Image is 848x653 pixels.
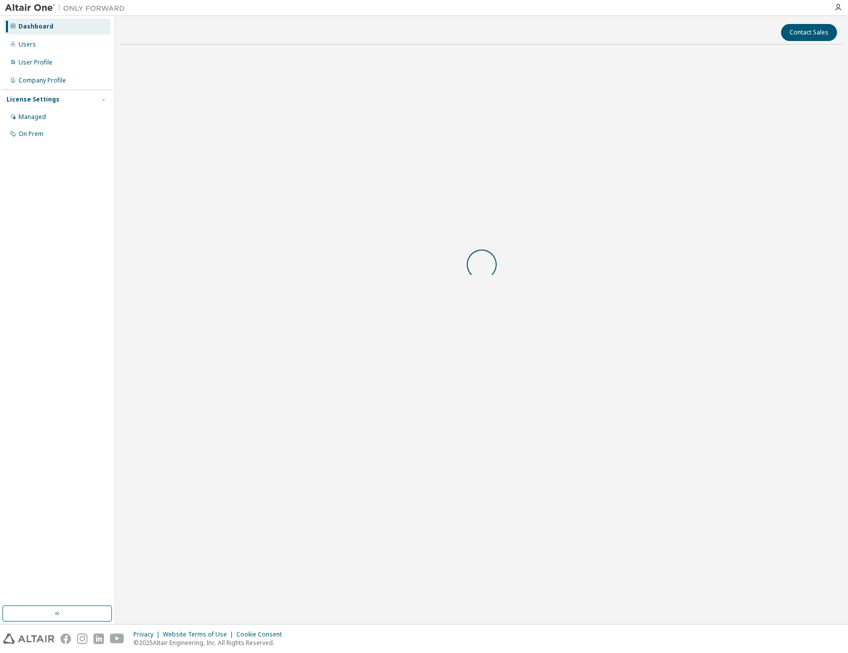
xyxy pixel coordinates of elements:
[18,76,66,84] div: Company Profile
[18,22,53,30] div: Dashboard
[163,630,236,638] div: Website Terms of Use
[18,130,43,138] div: On Prem
[133,630,163,638] div: Privacy
[18,113,46,121] div: Managed
[110,633,124,644] img: youtube.svg
[236,630,288,638] div: Cookie Consent
[6,95,59,103] div: License Settings
[77,633,87,644] img: instagram.svg
[781,24,837,41] button: Contact Sales
[3,633,54,644] img: altair_logo.svg
[133,638,288,647] p: © 2025 Altair Engineering, Inc. All Rights Reserved.
[18,40,36,48] div: Users
[93,633,104,644] img: linkedin.svg
[18,58,52,66] div: User Profile
[5,3,130,13] img: Altair One
[60,633,71,644] img: facebook.svg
